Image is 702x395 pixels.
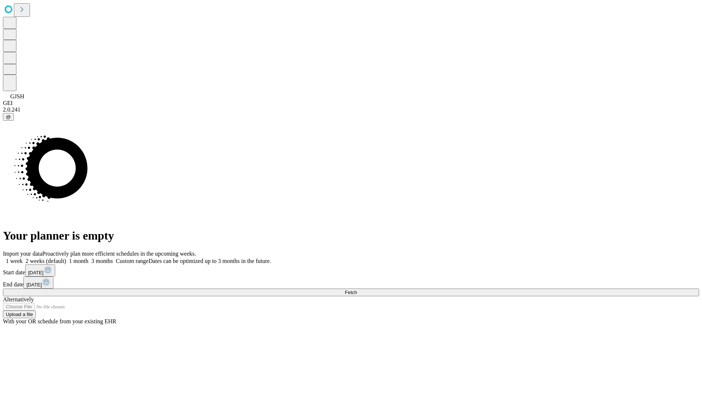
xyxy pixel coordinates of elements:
div: GEI [3,100,699,106]
span: [DATE] [28,270,44,275]
span: 1 month [69,258,88,264]
button: Fetch [3,289,699,296]
button: [DATE] [25,264,55,276]
span: @ [6,114,11,120]
span: 1 week [6,258,23,264]
span: Alternatively [3,296,34,302]
div: End date [3,276,699,289]
div: 2.0.241 [3,106,699,113]
span: Proactively plan more efficient schedules in the upcoming weeks. [42,251,196,257]
span: [DATE] [26,282,42,287]
span: 3 months [91,258,113,264]
span: Import your data [3,251,42,257]
span: Custom range [116,258,148,264]
button: [DATE] [23,276,53,289]
h1: Your planner is empty [3,229,699,242]
span: GJSH [10,93,24,99]
button: @ [3,113,14,121]
button: Upload a file [3,311,36,318]
span: 2 weeks (default) [26,258,66,264]
span: Dates can be optimized up to 3 months in the future. [148,258,271,264]
span: Fetch [345,290,357,295]
div: Start date [3,264,699,276]
span: With your OR schedule from your existing EHR [3,318,116,324]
